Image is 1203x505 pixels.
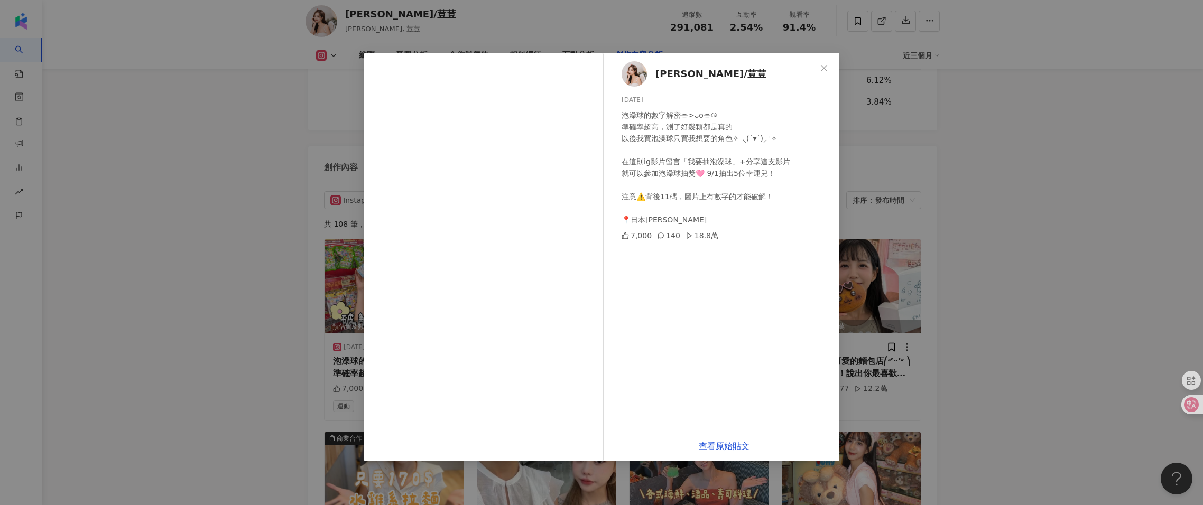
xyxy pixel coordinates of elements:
[622,61,647,87] img: KOL Avatar
[622,230,652,241] div: 7,000
[622,95,831,105] div: [DATE]
[686,230,718,241] div: 18.8萬
[699,441,749,451] a: 查看原始貼文
[820,64,828,72] span: close
[655,67,766,81] span: [PERSON_NAME]/荳荳
[657,230,680,241] div: 140
[622,109,831,226] div: 泡澡球的數字解密⌯>ᴗo⌯ಣ 準確率超高，測了好幾顆都是真的 以後我買泡澡球只買我想要的角色✧⁺⸜(˙▾˙)⸝⁺✧ 在這則ig影片留言「我要抽泡澡球」+分享這支影片 就可以參加泡澡球抽獎🩷 9/...
[622,61,816,87] a: KOL Avatar[PERSON_NAME]/荳荳
[813,58,835,79] button: Close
